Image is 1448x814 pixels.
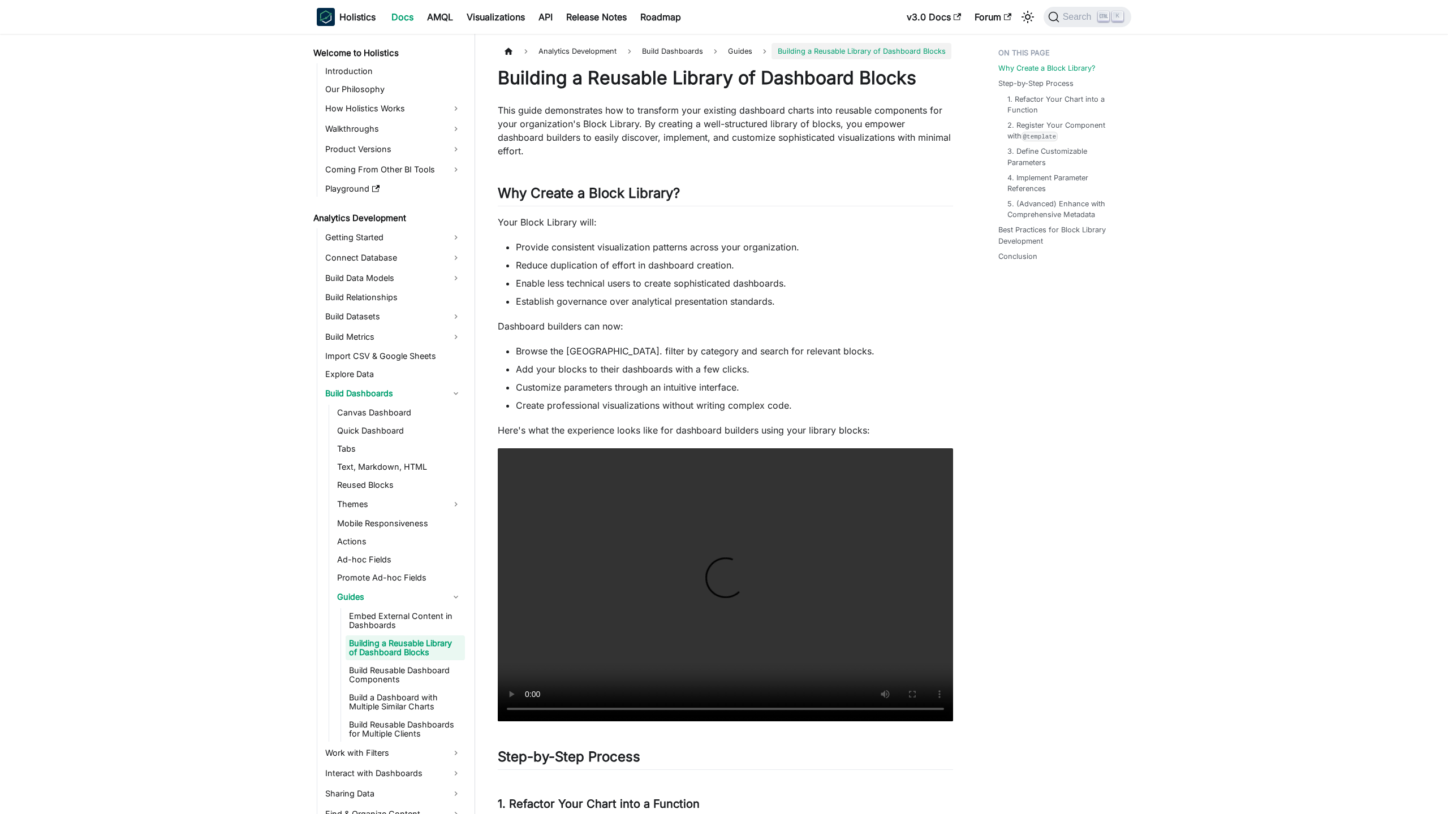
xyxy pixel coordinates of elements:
a: Build Relationships [322,289,465,305]
a: 5. (Advanced) Enhance with Comprehensive Metadata [1007,198,1120,220]
h3: 1. Refactor Your Chart into a Function [498,797,953,811]
a: v3.0 Docs [900,8,968,26]
a: Best Practices for Block Library Development [998,224,1124,246]
a: Walkthroughs [322,120,465,138]
a: Build Reusable Dashboard Components [346,663,465,687]
li: Provide consistent visualization patterns across your organization. [516,240,953,254]
span: Building a Reusable Library of Dashboard Blocks [772,43,951,59]
li: Add your blocks to their dashboards with a few clicks. [516,362,953,376]
a: Ad-hoc Fields [334,552,465,568]
li: Enable less technical users to create sophisticated dashboards. [516,276,953,290]
a: Sharing Data [322,785,465,803]
a: 4. Implement Parameter References [1007,172,1120,194]
a: Build Dashboards [322,384,465,402]
button: Switch between dark and light mode (currently light mode) [1019,8,1037,26]
a: Canvas Dashboard [334,405,465,421]
video: Your browser does not support embedding video, but you can . [498,448,953,721]
a: Home page [498,43,519,59]
span: Analytics Development [533,43,622,59]
span: Build Dashboards [636,43,709,59]
p: Your Block Library will: [498,215,953,229]
a: Roadmap [633,8,688,26]
a: How Holistics Works [322,99,465,118]
p: Dashboard builders can now: [498,319,953,333]
a: Reused Blocks [334,477,465,493]
a: HolisticsHolistics [317,8,376,26]
a: Actions [334,534,465,549]
h2: Why Create a Block Library? [498,185,953,206]
a: Introduction [322,63,465,79]
a: Tabs [334,441,465,457]
p: Here's what the experience looks like for dashboard builders using your library blocks: [498,423,953,437]
a: Work with Filters [322,744,465,762]
button: Search (Ctrl+K) [1044,7,1131,27]
span: Guides [722,43,758,59]
img: Holistics [317,8,335,26]
p: This guide demonstrates how to transform your existing dashboard charts into reusable components ... [498,103,953,158]
a: Build Data Models [322,269,465,287]
a: Release Notes [559,8,633,26]
a: 1. Refactor Your Chart into a Function [1007,94,1120,115]
a: Playground [322,181,465,197]
a: Build a Dashboard with Multiple Similar Charts [346,690,465,715]
a: Themes [334,495,465,513]
a: Mobile Responsiveness [334,516,465,531]
a: API [532,8,559,26]
a: Getting Started [322,228,465,246]
a: Import CSV & Google Sheets [322,348,465,364]
a: 2. Register Your Component with@template [1007,120,1120,141]
a: Build Datasets [322,308,465,326]
a: Promote Ad-hoc Fields [334,570,465,586]
a: Quick Dashboard [334,423,465,439]
li: Customize parameters through an intuitive interface. [516,380,953,394]
li: Establish governance over analytical presentation standards. [516,295,953,308]
code: @template [1022,132,1058,141]
a: Visualizations [460,8,532,26]
a: Build Reusable Dashboards for Multiple Clients [346,717,465,742]
a: AMQL [420,8,460,26]
h1: Building a Reusable Library of Dashboard Blocks [498,67,953,89]
nav: Breadcrumbs [498,43,953,59]
a: Build Metrics [322,328,465,346]
a: Docs [385,8,420,26]
a: Explore Data [322,366,465,382]
a: Guides [334,588,465,606]
a: Connect Database [322,249,465,267]
a: Forum [968,8,1018,26]
a: Coming From Other BI Tools [322,161,465,179]
a: Interact with Dashboards [322,764,465,782]
li: Create professional visualizations without writing complex code. [516,399,953,412]
a: Step-by-Step Process [998,78,1074,89]
a: Our Philosophy [322,81,465,97]
li: Reduce duplication of effort in dashboard creation. [516,258,953,272]
nav: Docs sidebar [305,34,475,814]
span: Search [1059,12,1098,22]
a: Why Create a Block Library? [998,63,1096,73]
kbd: K [1112,11,1123,21]
h2: Step-by-Step Process [498,748,953,770]
a: Analytics Development [310,210,465,226]
a: Conclusion [998,251,1037,262]
a: Welcome to Holistics [310,45,465,61]
a: Text, Markdown, HTML [334,459,465,475]
a: 3. Define Customizable Parameters [1007,146,1120,167]
a: Embed External Content in Dashboards [346,608,465,633]
a: Building a Reusable Library of Dashboard Blocks [346,635,465,660]
li: Browse the [GEOGRAPHIC_DATA]. filter by category and search for relevant blocks. [516,344,953,358]
b: Holistics [339,10,376,24]
a: Product Versions [322,140,465,158]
